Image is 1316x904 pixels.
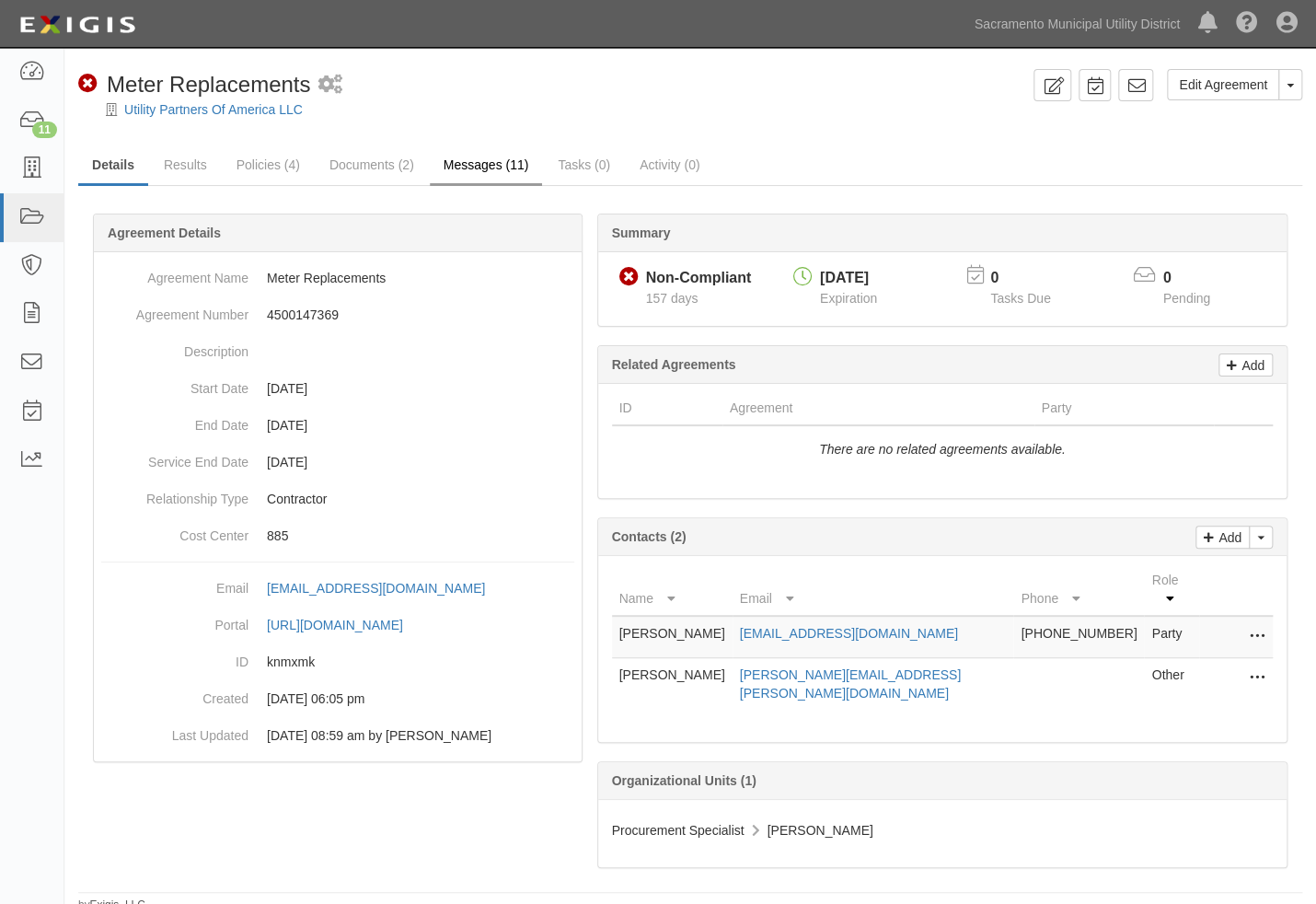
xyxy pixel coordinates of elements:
span: [PERSON_NAME] [767,823,872,838]
div: [EMAIL_ADDRESS][DOMAIN_NAME] [267,579,485,597]
span: Tasks Due [990,291,1050,306]
img: logo-5460c22ac91f19d4615b14bd174203de0afe785f0fc80cf4dbbc73dc1793850b.png [14,8,141,41]
div: 11 [32,122,57,138]
th: Name [612,563,733,616]
th: Phone [1013,563,1144,616]
dd: 4500147369 [101,296,574,333]
i: Non-Compliant [619,268,639,287]
span: Pending [1163,291,1210,306]
dt: Last Updated [101,717,248,745]
td: [PERSON_NAME] [612,658,733,711]
a: Add [1218,353,1273,377]
a: Policies (4) [223,146,314,183]
dt: Cost Center [101,517,248,545]
td: Party [1144,616,1199,658]
a: Add [1195,526,1250,549]
dt: Start Date [101,370,248,398]
span: Expiration [820,291,877,306]
dd: knmxmk [101,643,574,680]
p: 0 [1163,268,1233,289]
i: Help Center - Complianz [1236,13,1258,35]
b: Agreement Details [108,226,221,240]
div: Meter Replacements [78,69,310,100]
th: ID [612,391,722,425]
td: [PERSON_NAME] [612,616,733,658]
dd: Meter Replacements [101,260,574,296]
dt: ID [101,643,248,671]
b: Summary [612,226,671,240]
p: Add [1214,527,1241,548]
td: [PHONE_NUMBER] [1013,616,1144,658]
b: Organizational Units (1) [612,773,756,788]
div: [DATE] [820,268,877,289]
span: Procurement Specialist [612,823,745,838]
dt: Agreement Name [101,260,248,287]
p: 885 [267,527,574,545]
th: Agreement [722,391,1034,425]
b: Related Agreements [612,357,736,372]
a: Results [150,146,221,183]
i: 1 scheduled workflow [317,75,341,95]
dt: Email [101,570,248,597]
a: Documents (2) [316,146,428,183]
dd: Contractor [101,481,574,517]
a: [EMAIL_ADDRESS][DOMAIN_NAME] [267,581,505,596]
div: Non-Compliant [646,268,752,289]
a: Messages (11) [430,146,543,186]
th: Party [1034,391,1214,425]
a: [EMAIL_ADDRESS][DOMAIN_NAME] [740,626,958,641]
dd: [DATE] 06:05 pm [101,680,574,717]
i: There are no related agreements available. [819,442,1066,457]
dt: Created [101,680,248,708]
a: Activity (0) [626,146,713,183]
th: Email [733,563,1014,616]
a: Tasks (0) [544,146,624,183]
dd: [DATE] 08:59 am by [PERSON_NAME] [101,717,574,754]
i: Non-Compliant [78,75,98,94]
a: [PERSON_NAME][EMAIL_ADDRESS][PERSON_NAME][DOMAIN_NAME] [740,667,961,701]
p: Add [1237,354,1264,376]
dt: Service End Date [101,444,248,471]
dd: [DATE] [101,407,574,444]
dt: Agreement Number [101,296,248,324]
a: [URL][DOMAIN_NAME] [267,618,423,632]
dt: Portal [101,607,248,634]
dd: [DATE] [101,370,574,407]
a: Sacramento Municipal Utility District [965,6,1189,42]
a: Utility Partners Of America LLC [124,102,303,117]
dt: Relationship Type [101,481,248,508]
th: Role [1144,563,1199,616]
a: Details [78,146,148,186]
p: 0 [990,268,1073,289]
a: Edit Agreement [1167,69,1279,100]
dt: Description [101,333,248,361]
b: Contacts (2) [612,529,687,544]
span: Meter Replacements [107,72,310,97]
dd: [DATE] [101,444,574,481]
dt: End Date [101,407,248,435]
span: Since 04/28/2025 [646,291,698,306]
td: Other [1144,658,1199,711]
